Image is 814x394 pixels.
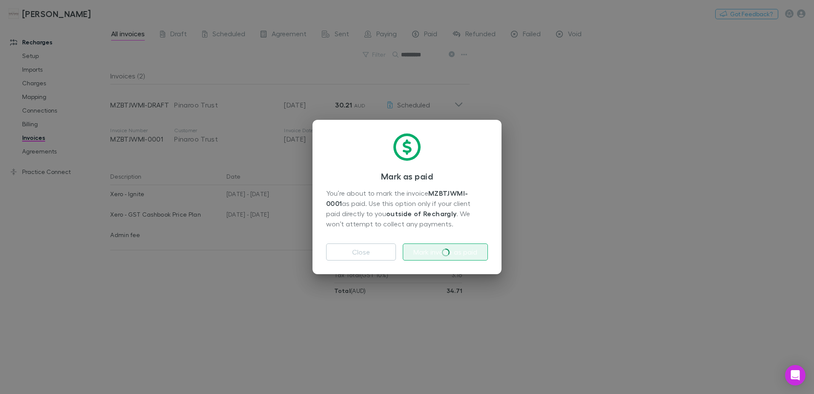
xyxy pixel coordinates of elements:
[785,365,805,385] div: Open Intercom Messenger
[386,209,456,218] strong: outside of Rechargly
[326,188,488,230] div: You’re about to mark the invoice as paid. Use this option only if your client paid directly to yo...
[326,243,396,261] button: Close
[403,243,488,261] button: Mark invoice as paid
[326,171,488,181] h3: Mark as paid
